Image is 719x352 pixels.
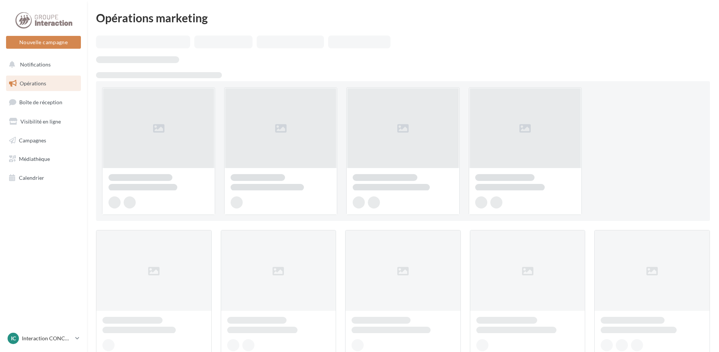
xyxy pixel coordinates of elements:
[19,174,44,181] span: Calendrier
[5,133,82,148] a: Campagnes
[5,151,82,167] a: Médiathèque
[5,57,79,73] button: Notifications
[19,99,62,105] span: Boîte de réception
[6,331,81,346] a: IC Interaction CONCARNEAU
[20,61,51,68] span: Notifications
[96,12,710,23] div: Opérations marketing
[19,156,50,162] span: Médiathèque
[5,76,82,91] a: Opérations
[5,170,82,186] a: Calendrier
[20,80,46,86] span: Opérations
[20,118,61,125] span: Visibilité en ligne
[22,335,72,342] p: Interaction CONCARNEAU
[6,36,81,49] button: Nouvelle campagne
[11,335,16,342] span: IC
[5,94,82,110] a: Boîte de réception
[19,137,46,143] span: Campagnes
[5,114,82,130] a: Visibilité en ligne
